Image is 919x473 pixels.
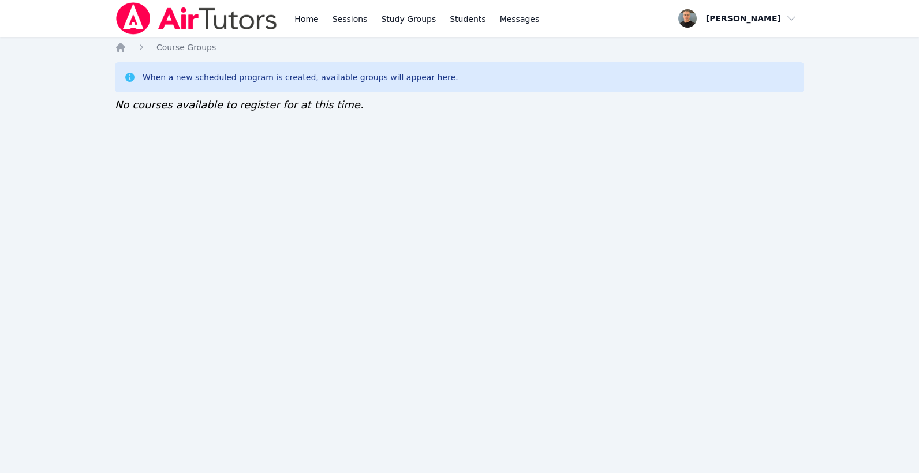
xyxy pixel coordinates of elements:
span: Messages [500,13,540,25]
a: Course Groups [156,42,216,53]
img: Air Tutors [115,2,278,35]
span: Course Groups [156,43,216,52]
div: When a new scheduled program is created, available groups will appear here. [143,72,458,83]
nav: Breadcrumb [115,42,804,53]
span: No courses available to register for at this time. [115,99,364,111]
